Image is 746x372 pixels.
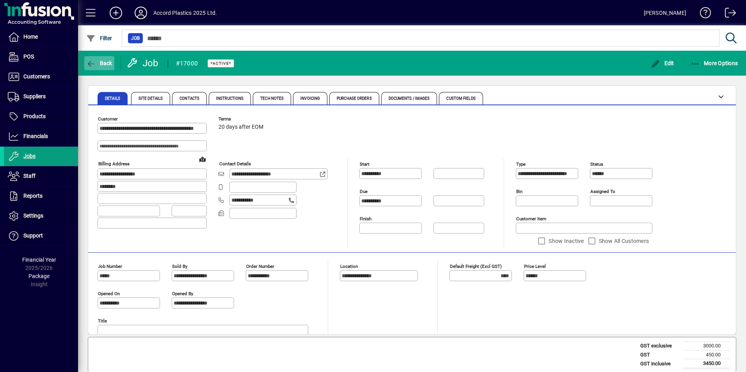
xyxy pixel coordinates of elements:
[683,359,730,368] td: 3450.00
[360,189,368,194] mat-label: Due
[4,27,78,47] a: Home
[4,127,78,146] a: Financials
[127,57,160,69] div: Job
[590,189,615,194] mat-label: Assigned to
[78,56,121,70] app-page-header-button: Back
[153,7,217,19] div: Accord Plastics 2025 Ltd.
[179,97,199,101] span: Contacts
[337,97,372,101] span: Purchase Orders
[260,97,284,101] span: Tech Notes
[22,257,56,263] span: Financial Year
[84,56,114,70] button: Back
[139,97,163,101] span: Site Details
[4,47,78,67] a: POS
[636,359,683,368] td: GST inclusive
[389,97,430,101] span: Documents / Images
[4,107,78,126] a: Products
[636,350,683,359] td: GST
[176,57,198,70] div: #17000
[23,93,46,99] span: Suppliers
[23,213,43,219] span: Settings
[4,186,78,206] a: Reports
[683,342,730,351] td: 3000.00
[683,350,730,359] td: 450.00
[105,97,120,101] span: Details
[450,264,502,269] mat-label: Default Freight (excl GST)
[131,34,140,42] span: Job
[98,264,122,269] mat-label: Job number
[4,226,78,246] a: Support
[524,264,546,269] mat-label: Price Level
[216,97,243,101] span: Instructions
[4,167,78,186] a: Staff
[360,161,369,167] mat-label: Start
[644,7,686,19] div: [PERSON_NAME]
[28,273,50,279] span: Package
[340,264,358,269] mat-label: Location
[23,113,46,119] span: Products
[218,117,265,122] span: Terms
[689,56,740,70] button: More Options
[691,60,738,66] span: More Options
[649,56,676,70] button: Edit
[246,264,274,269] mat-label: Order number
[651,60,674,66] span: Edit
[86,60,112,66] span: Back
[218,124,263,130] span: 20 days after EOM
[4,206,78,226] a: Settings
[4,67,78,87] a: Customers
[98,116,118,122] mat-label: Customer
[172,264,187,269] mat-label: Sold by
[446,97,475,101] span: Custom Fields
[84,31,114,45] button: Filter
[172,291,193,296] mat-label: Opened by
[360,216,371,221] mat-label: Finish
[196,153,209,165] a: View on map
[23,34,38,40] span: Home
[103,6,128,20] button: Add
[23,133,48,139] span: Financials
[590,161,603,167] mat-label: Status
[86,35,112,41] span: Filter
[694,2,711,27] a: Knowledge Base
[128,6,153,20] button: Profile
[300,97,320,101] span: Invoicing
[719,2,736,27] a: Logout
[23,53,34,60] span: POS
[23,193,43,199] span: Reports
[516,161,526,167] mat-label: Type
[636,342,683,351] td: GST exclusive
[516,216,546,221] mat-label: Customer Item
[98,318,107,324] mat-label: Title
[516,189,522,194] mat-label: Bin
[23,73,50,80] span: Customers
[23,173,36,179] span: Staff
[23,232,43,239] span: Support
[98,291,120,296] mat-label: Opened On
[4,87,78,106] a: Suppliers
[23,153,36,159] span: Jobs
